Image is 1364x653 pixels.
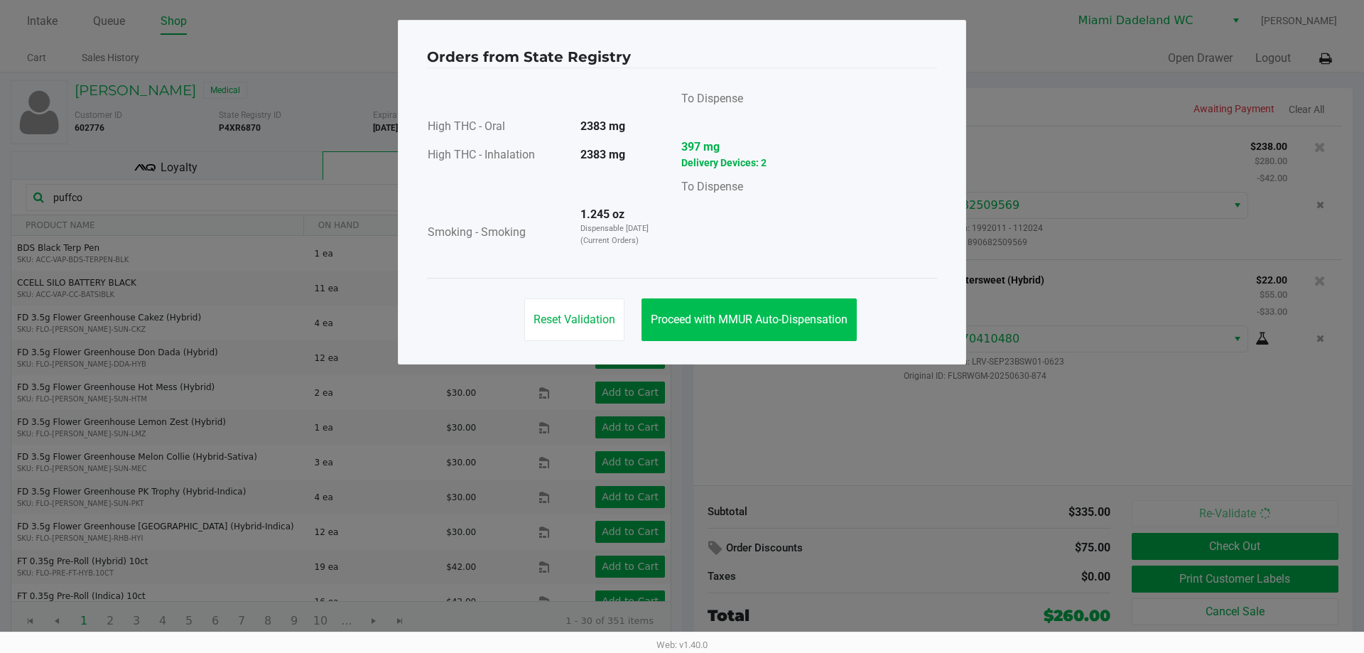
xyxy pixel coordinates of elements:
strong: 397 mg [681,139,767,171]
button: Proceed with MMUR Auto-Dispensation [642,298,857,341]
span: Proceed with MMUR Auto-Dispensation [651,313,848,326]
strong: 2383 mg [580,148,625,161]
td: Smoking - Smoking [427,205,569,261]
button: Reset Validation [524,298,624,341]
strong: 2383 mg [580,119,625,133]
td: High THC - Inhalation [427,138,569,173]
td: To Dispense [670,85,767,117]
h4: Orders from State Registry [427,46,631,68]
span: Reset Validation [534,313,615,326]
td: To Dispense [670,173,744,205]
strong: 1.245 oz [580,207,624,221]
span: Web: v1.40.0 [656,639,708,650]
p: Dispensable [DATE] (Current Orders) [580,223,657,247]
p: Delivery Devices: 2 [681,156,767,171]
td: High THC - Oral [427,117,569,138]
